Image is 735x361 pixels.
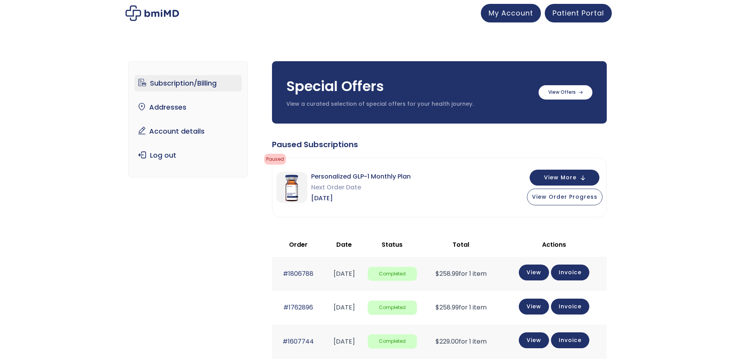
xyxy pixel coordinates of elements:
[519,299,549,315] a: View
[134,99,242,115] a: Addresses
[334,337,355,346] time: [DATE]
[134,123,242,139] a: Account details
[311,182,411,193] span: Next Order Date
[553,8,604,18] span: Patient Portal
[368,267,417,281] span: Completed
[368,301,417,315] span: Completed
[527,189,602,205] button: View Order Progress
[283,303,313,312] a: #1762896
[481,4,541,22] a: My Account
[336,240,352,249] span: Date
[311,193,411,204] span: [DATE]
[128,61,248,177] nav: Account pages
[283,269,313,278] a: #1806788
[530,170,599,186] button: View More
[126,5,179,21] img: My account
[311,171,411,182] span: Personalized GLP-1 Monthly Plan
[435,269,459,278] span: 258.99
[551,265,589,280] a: Invoice
[542,240,566,249] span: Actions
[453,240,469,249] span: Total
[368,334,417,349] span: Completed
[134,75,242,91] a: Subscription/Billing
[282,337,314,346] a: #1607744
[421,291,501,325] td: for 1 item
[264,154,286,165] span: Paused
[435,269,439,278] span: $
[435,337,439,346] span: $
[551,299,589,315] a: Invoice
[421,257,501,291] td: for 1 item
[532,193,597,201] span: View Order Progress
[421,325,501,358] td: for 1 item
[286,100,531,108] p: View a curated selection of special offers for your health journey.
[435,303,439,312] span: $
[544,175,577,180] span: View More
[382,240,403,249] span: Status
[551,332,589,348] a: Invoice
[272,139,607,150] div: Paused Subscriptions
[334,269,355,278] time: [DATE]
[286,77,531,96] h3: Special Offers
[435,303,459,312] span: 258.99
[519,265,549,280] a: View
[489,8,533,18] span: My Account
[435,337,459,346] span: 229.00
[134,147,242,163] a: Log out
[519,332,549,348] a: View
[334,303,355,312] time: [DATE]
[545,4,612,22] a: Patient Portal
[289,240,308,249] span: Order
